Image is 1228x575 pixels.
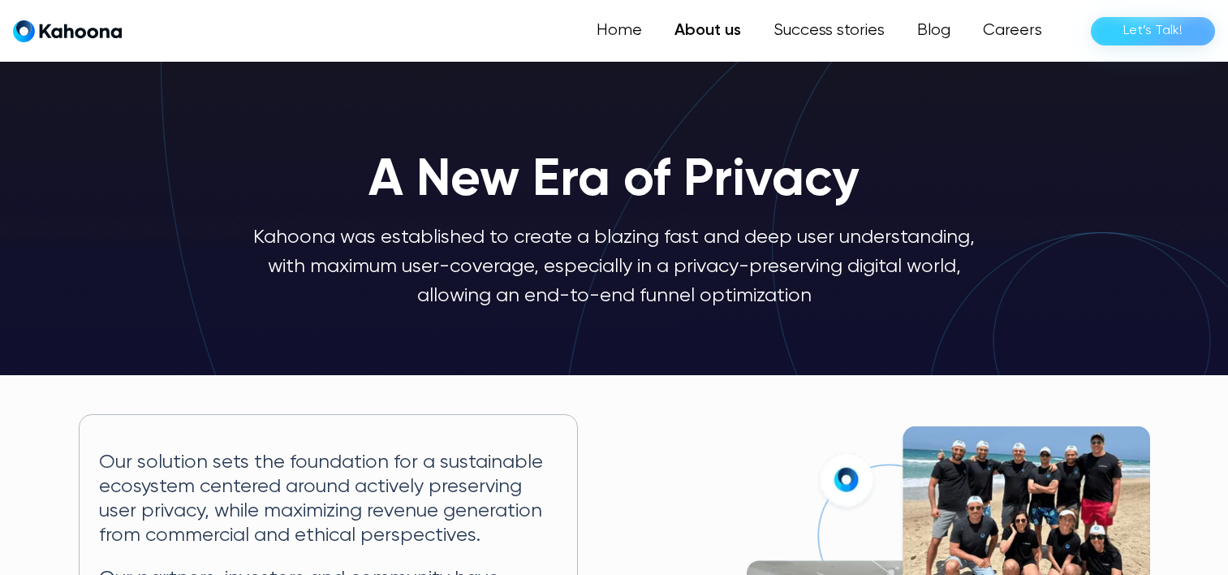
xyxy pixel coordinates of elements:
a: Home [580,15,658,47]
div: Let’s Talk! [1123,18,1183,44]
p: Our solution sets the foundation for a sustainable ecosystem centered around actively preserving ... [99,451,558,547]
a: Careers [967,15,1058,47]
p: Kahoona was established to create a blazing fast and deep user understanding, with maximum user-c... [251,223,978,310]
a: About us [658,15,757,47]
a: Let’s Talk! [1091,17,1215,45]
h1: A New Era of Privacy [368,153,860,210]
a: home [13,19,122,43]
a: Success stories [757,15,901,47]
a: Blog [901,15,967,47]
